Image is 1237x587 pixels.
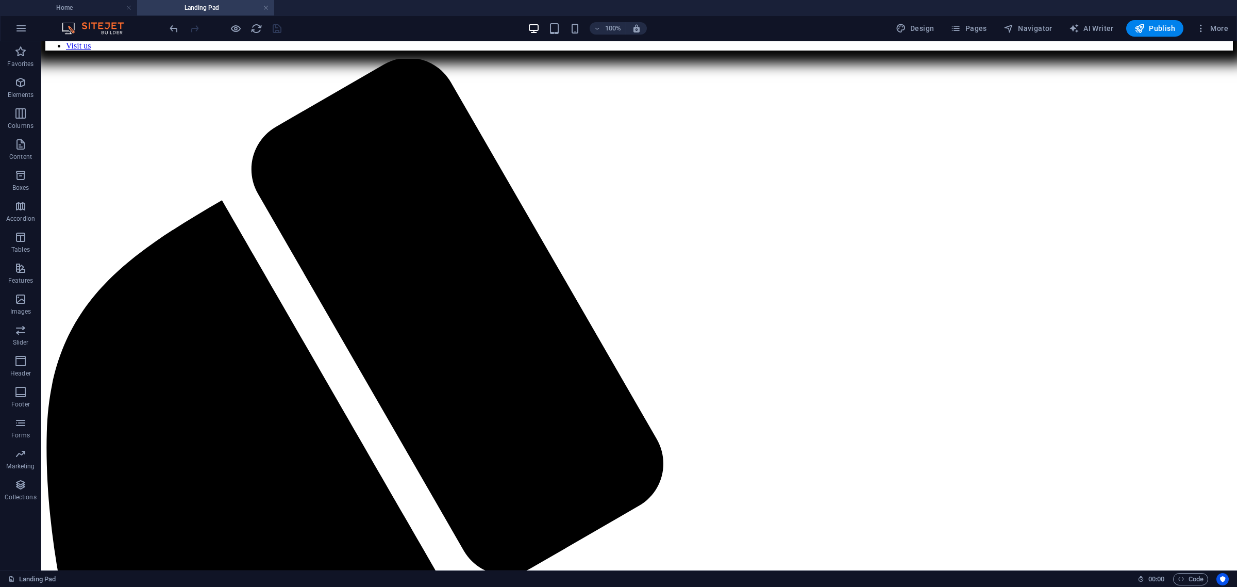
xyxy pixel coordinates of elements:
[950,23,987,34] span: Pages
[1216,573,1229,585] button: Usercentrics
[10,369,31,378] p: Header
[1156,575,1157,583] span: :
[605,22,622,35] h6: 100%
[590,22,626,35] button: 100%
[1065,20,1118,37] button: AI Writer
[13,338,29,347] p: Slider
[9,153,32,161] p: Content
[1069,23,1114,34] span: AI Writer
[250,22,262,35] button: reload
[6,215,35,223] p: Accordion
[999,20,1057,37] button: Navigator
[59,22,137,35] img: Editor Logo
[1148,573,1164,585] span: 00 00
[11,431,30,439] p: Forms
[8,573,56,585] a: Click to cancel selection. Double-click to open Pages
[5,493,36,501] p: Collections
[1126,20,1183,37] button: Publish
[1192,20,1232,37] button: More
[1196,23,1228,34] span: More
[8,122,34,130] p: Columns
[946,20,991,37] button: Pages
[7,60,34,68] p: Favorites
[1134,23,1175,34] span: Publish
[1178,573,1203,585] span: Code
[1173,573,1208,585] button: Code
[11,246,30,254] p: Tables
[250,23,262,35] i: Reload page
[8,276,33,285] p: Features
[6,462,35,470] p: Marketing
[892,20,939,37] button: Design
[168,23,180,35] i: Undo: Change HTML (Ctrl+Z)
[137,2,274,13] h4: Landing Pad
[168,22,180,35] button: undo
[1138,573,1165,585] h6: Session time
[11,400,30,409] p: Footer
[1004,23,1052,34] span: Navigator
[896,23,934,34] span: Design
[8,91,34,99] p: Elements
[10,307,31,316] p: Images
[12,184,29,192] p: Boxes
[632,24,641,33] i: On resize automatically adjust zoom level to fit chosen device.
